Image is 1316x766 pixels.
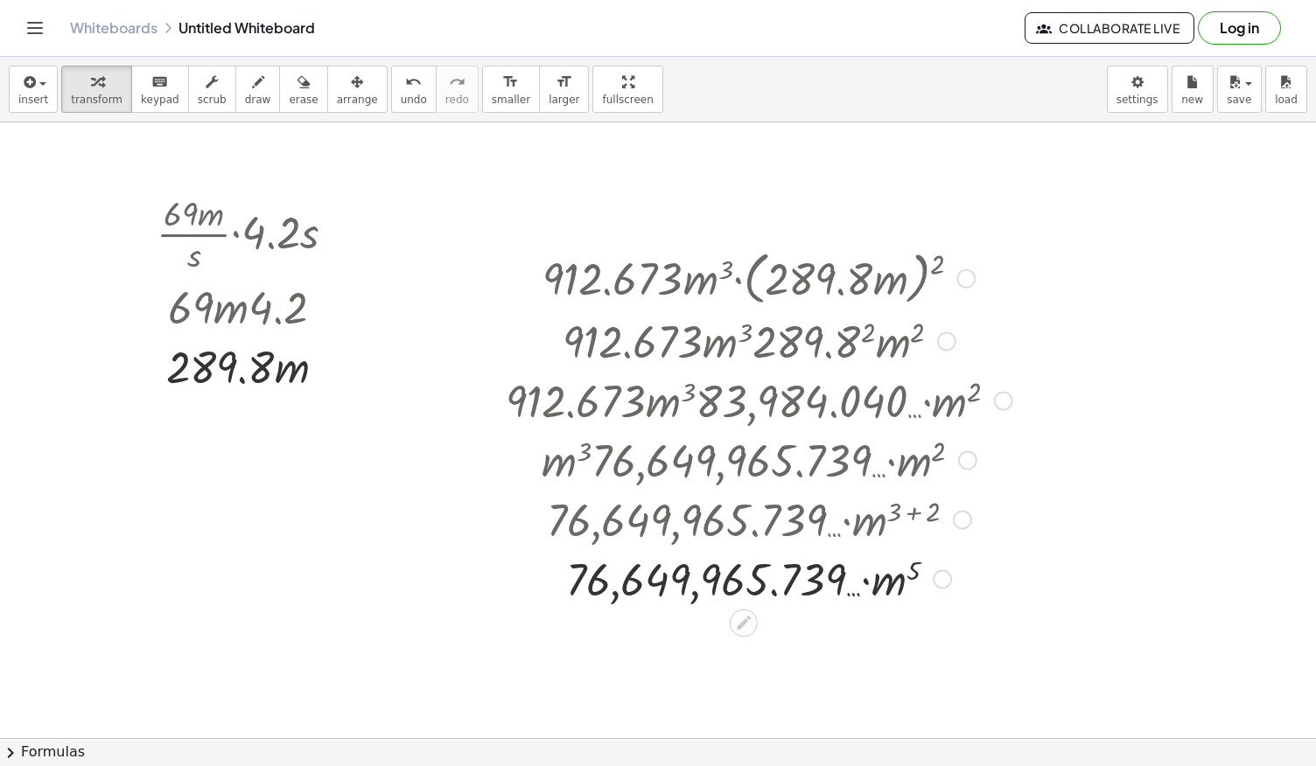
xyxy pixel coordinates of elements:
button: arrange [327,66,388,113]
i: undo [405,72,422,93]
button: new [1172,66,1214,113]
button: fullscreen [592,66,662,113]
div: Edit math [730,609,758,637]
span: smaller [492,94,530,106]
span: transform [71,94,122,106]
button: format_sizelarger [539,66,589,113]
button: scrub [188,66,236,113]
button: erase [279,66,327,113]
i: keyboard [151,72,168,93]
span: Collaborate Live [1039,20,1179,36]
span: draw [245,94,271,106]
span: new [1181,94,1203,106]
button: settings [1107,66,1168,113]
span: arrange [337,94,378,106]
span: scrub [198,94,227,106]
span: redo [445,94,469,106]
i: format_size [502,72,519,93]
span: fullscreen [602,94,653,106]
button: keyboardkeypad [131,66,189,113]
span: load [1275,94,1298,106]
button: load [1265,66,1307,113]
button: format_sizesmaller [482,66,540,113]
span: insert [18,94,48,106]
button: Log in [1198,11,1281,45]
span: larger [549,94,579,106]
button: insert [9,66,58,113]
button: save [1217,66,1262,113]
span: undo [401,94,427,106]
button: Collaborate Live [1025,12,1194,44]
button: redoredo [436,66,479,113]
span: save [1227,94,1251,106]
button: Toggle navigation [21,14,49,42]
span: erase [289,94,318,106]
button: draw [235,66,281,113]
button: undoundo [391,66,437,113]
span: keypad [141,94,179,106]
span: settings [1116,94,1158,106]
button: transform [61,66,132,113]
i: redo [449,72,465,93]
i: format_size [556,72,572,93]
a: Whiteboards [70,19,157,37]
